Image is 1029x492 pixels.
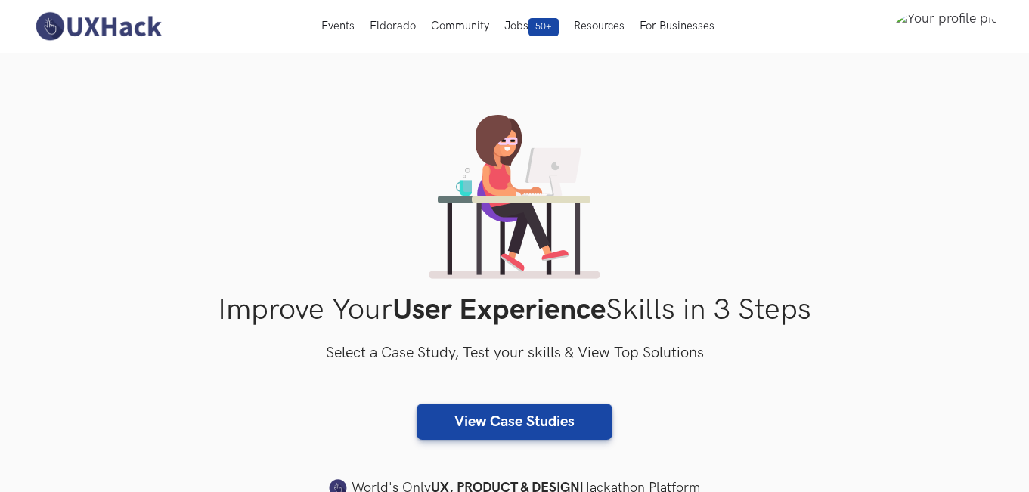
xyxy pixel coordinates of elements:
[31,292,999,328] h1: Improve Your Skills in 3 Steps
[31,342,999,366] h3: Select a Case Study, Test your skills & View Top Solutions
[392,292,606,328] strong: User Experience
[31,11,166,42] img: UXHack-logo.png
[528,18,559,36] span: 50+
[894,11,998,42] img: Your profile pic
[417,404,612,440] a: View Case Studies
[429,115,600,279] img: lady working on laptop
